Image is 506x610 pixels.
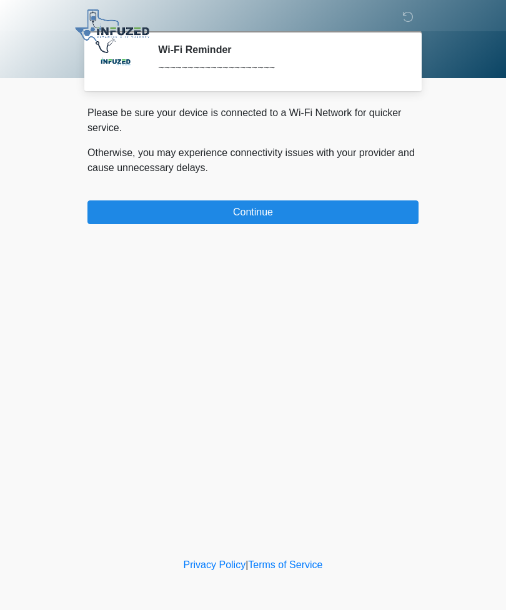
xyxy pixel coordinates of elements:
[75,9,149,53] img: Infuzed IV Therapy Logo
[184,559,246,570] a: Privacy Policy
[87,145,419,175] p: Otherwise, you may experience connectivity issues with your provider and cause unnecessary delays
[87,106,419,135] p: Please be sure your device is connected to a Wi-Fi Network for quicker service.
[158,61,400,76] div: ~~~~~~~~~~~~~~~~~~~~
[206,162,208,173] span: .
[97,44,134,81] img: Agent Avatar
[246,559,248,570] a: |
[87,200,419,224] button: Continue
[248,559,322,570] a: Terms of Service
